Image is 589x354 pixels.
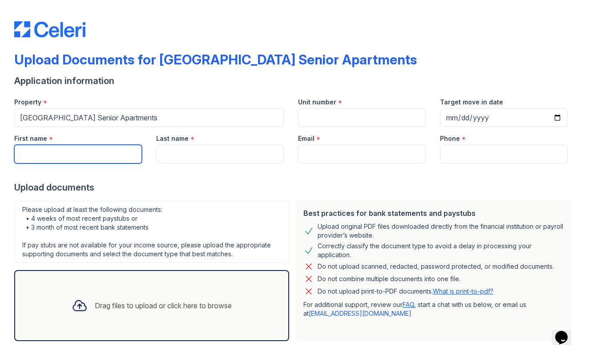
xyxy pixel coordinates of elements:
[318,222,564,240] div: Upload original PDF files downloaded directly from the financial institution or payroll provider’...
[14,75,575,87] div: Application information
[14,98,41,107] label: Property
[303,208,564,219] div: Best practices for bank statements and paystubs
[318,242,564,259] div: Correctly classify the document type to avoid a delay in processing your application.
[14,201,289,263] div: Please upload at least the following documents: • 4 weeks of most recent paystubs or • 3 month of...
[95,300,232,311] div: Drag files to upload or click here to browse
[156,134,189,143] label: Last name
[403,301,414,308] a: FAQ
[318,261,554,272] div: Do not upload scanned, redacted, password protected, or modified documents.
[440,134,460,143] label: Phone
[309,310,411,317] a: [EMAIL_ADDRESS][DOMAIN_NAME]
[14,21,85,37] img: CE_Logo_Blue-a8612792a0a2168367f1c8372b55b34899dd931a85d93a1a3d3e32e68fde9ad4.png
[318,274,460,284] div: Do not combine multiple documents into one file.
[440,98,503,107] label: Target move in date
[298,98,336,107] label: Unit number
[433,287,493,295] a: What is print-to-pdf?
[14,52,417,68] div: Upload Documents for [GEOGRAPHIC_DATA] Senior Apartments
[318,287,493,296] p: Do not upload print-to-PDF documents.
[552,318,580,345] iframe: chat widget
[298,134,315,143] label: Email
[14,181,575,194] div: Upload documents
[14,134,47,143] label: First name
[303,300,564,318] p: For additional support, review our , start a chat with us below, or email us at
